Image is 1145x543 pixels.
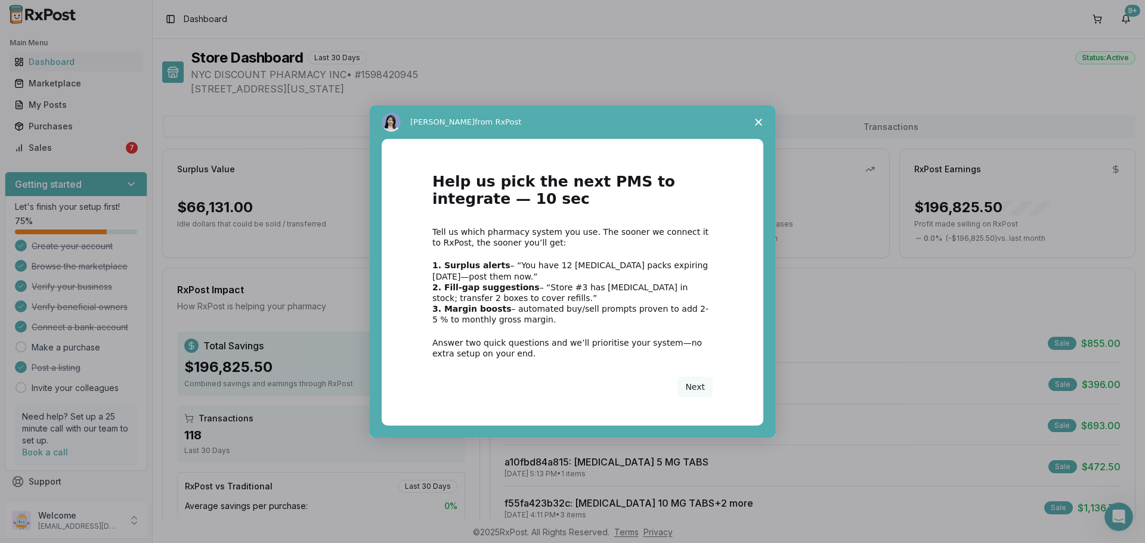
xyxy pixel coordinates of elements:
[432,173,713,215] h1: Help us pick the next PMS to integrate — 10 sec
[432,283,540,292] b: 2. Fill-gap suggestions
[432,260,713,281] div: – “You have 12 [MEDICAL_DATA] packs expiring [DATE]—post them now.”
[742,106,775,139] span: Close survey
[432,304,512,314] b: 3. Margin boosts
[677,377,713,397] button: Next
[432,260,510,270] b: 1. Surplus alerts
[410,117,475,126] span: [PERSON_NAME]
[432,303,713,325] div: – automated buy/sell prompts proven to add 2-5 % to monthly gross margin.
[432,226,713,248] div: Tell us which pharmacy system you use. The sooner we connect it to RxPost, the sooner you’ll get:
[382,113,401,132] img: Profile image for Alice
[475,117,521,126] span: from RxPost
[432,337,713,359] div: Answer two quick questions and we’ll prioritise your system—no extra setup on your end.
[432,282,713,303] div: – “Store #3 has [MEDICAL_DATA] in stock; transfer 2 boxes to cover refills.”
